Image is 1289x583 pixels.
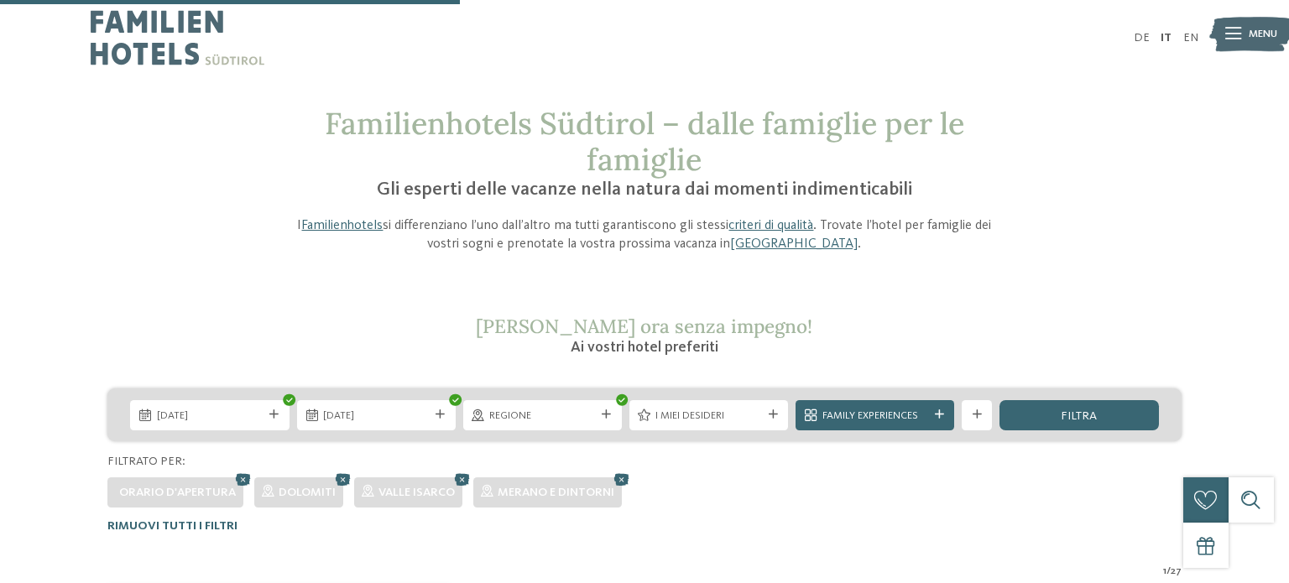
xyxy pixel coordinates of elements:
[655,409,761,424] span: I miei desideri
[476,314,812,338] span: [PERSON_NAME] ora senza impegno!
[279,487,336,498] span: Dolomiti
[107,520,237,532] span: Rimuovi tutti i filtri
[730,237,858,251] a: [GEOGRAPHIC_DATA]
[489,409,595,424] span: Regione
[822,409,928,424] span: Family Experiences
[1166,564,1171,579] span: /
[323,409,429,424] span: [DATE]
[498,487,614,498] span: Merano e dintorni
[119,487,236,498] span: Orario d'apertura
[377,180,912,199] span: Gli esperti delle vacanze nella natura dai momenti indimenticabili
[107,455,185,467] span: Filtrato per:
[1061,410,1097,422] span: filtra
[1163,564,1166,579] span: 1
[325,104,964,179] span: Familienhotels Südtirol – dalle famiglie per le famiglie
[1249,27,1277,42] span: Menu
[301,219,383,232] a: Familienhotels
[728,219,813,232] a: criteri di qualità
[1134,32,1150,44] a: DE
[1171,564,1182,579] span: 27
[571,340,718,355] span: Ai vostri hotel preferiti
[378,487,455,498] span: Valle Isarco
[157,409,263,424] span: [DATE]
[285,216,1004,254] p: I si differenziano l’uno dall’altro ma tutti garantiscono gli stessi . Trovate l’hotel per famigl...
[1161,32,1172,44] a: IT
[1183,32,1198,44] a: EN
